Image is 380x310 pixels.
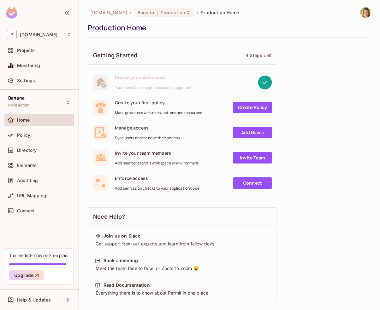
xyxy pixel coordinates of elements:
span: Monitoring [17,63,40,68]
span: Create your first policy [115,100,202,106]
span: Policy [17,133,30,138]
div: Production Home [88,23,368,32]
div: Read Documentation [104,282,150,288]
span: Your home base for permission management [115,85,193,90]
span: Banana [8,95,25,100]
span: Production [8,103,30,108]
div: 4 Steps Left [246,52,272,58]
span: Enforce access [115,175,199,181]
span: Add permission checks to your application code [115,186,199,191]
div: Book a meeting [104,257,138,264]
span: Banana [138,9,154,15]
span: Need Help? [93,213,125,221]
a: Connect [233,177,272,189]
span: Home [17,118,30,123]
span: : [156,10,158,15]
span: Settings [17,78,35,83]
span: Manage access with roles, actions and resources [115,110,202,115]
img: SReyMgAAAABJRU5ErkJggg== [6,7,17,19]
span: Getting Started [93,51,137,59]
div: Trial ended- now on Free plan [9,252,68,258]
span: Add members to this workspace or environment [115,161,199,166]
span: Audit Log [17,178,38,183]
span: the active workspace [90,9,127,15]
div: Get support from out experts and learn from fellow devs [95,241,269,247]
span: Production [161,9,185,15]
span: Sync users and manage their access [115,135,180,141]
img: Natalia Edelson [360,7,371,18]
div: Meet the team face to face, or Zoom to Zoom 😉 [95,265,269,272]
span: Connect [17,208,35,213]
span: Workspace: permit.io [20,32,57,37]
span: Elements [17,163,37,168]
span: URL Mapping [17,193,46,198]
a: Create Policy [233,102,272,113]
span: Manage access [115,125,180,131]
span: Projects [17,48,35,53]
a: Invite Team [233,152,272,164]
span: P [7,30,17,39]
li: / [130,9,131,15]
span: Invite your team members [115,150,199,156]
li: / [197,9,198,15]
span: Help & Updates [17,297,51,302]
div: Join us on Slack [104,233,140,239]
div: Everything there is to know about Permit in one place [95,290,269,296]
span: Directory [17,148,37,153]
span: Create your workspace [115,74,193,80]
span: Production Home [201,9,239,15]
button: Upgrade [9,270,44,280]
a: Add Users [233,127,272,138]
